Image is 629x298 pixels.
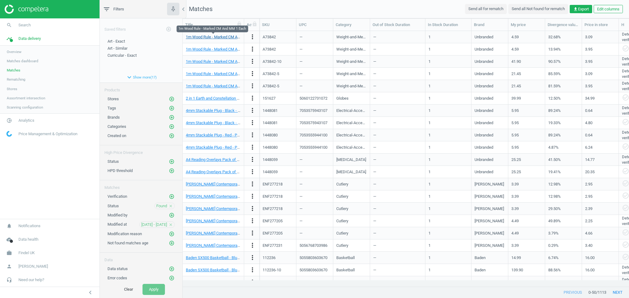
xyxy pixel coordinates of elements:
[249,168,256,175] i: more_vert
[169,105,174,111] i: add_circle_outline
[186,255,277,260] a: Baden SX500 Basketball - Blue/Black - Size 5 1 Each
[336,22,367,28] div: Category
[511,154,542,165] div: 25.25
[5,5,48,14] img: ajHJNr6hYgQAAAAASUVORK5CYII=
[585,44,615,55] div: 3.95
[186,59,264,64] a: 1m Wood Rule - Marked CM And MM 10 Pack
[548,81,579,91] div: 81.59%
[249,156,256,163] i: more_vert
[548,56,579,67] div: 90.57%
[585,56,615,67] div: 3.95
[373,44,422,55] div: —
[299,44,330,55] div: —
[373,22,423,28] div: Out of Stock Duration
[511,105,542,116] div: 5.95
[169,240,174,246] i: add_circle_outline
[183,31,629,280] div: grid
[428,59,431,64] div: 1
[475,71,493,77] div: Unbranded
[299,81,330,91] div: —
[107,115,120,120] span: Brands
[336,34,367,40] div: Weight-and-Measurement
[548,68,579,79] div: 85.59%
[169,159,175,165] button: add_circle_outline
[249,58,256,65] i: more_vert
[511,203,542,214] div: 3.39
[373,81,422,91] div: —
[249,266,256,273] i: more_vert
[186,47,262,52] a: 1m Wood Rule - Marked CM And MM 1 Each
[186,194,314,199] a: [PERSON_NAME] Contemporary Fork - Child - 150mm - Pack of 12 12 Pack
[548,93,579,104] div: 12.50%
[263,47,276,52] div: A73842
[107,133,126,138] span: Created on
[548,191,579,202] div: 12.98%
[336,157,366,162] div: [MEDICAL_DATA]
[428,194,431,199] div: 1
[299,179,330,189] div: —
[299,32,330,42] div: —
[428,34,431,40] div: 1
[7,77,25,82] span: Rematching
[428,96,431,101] div: 1
[249,229,256,237] button: more_vert
[475,108,493,113] div: Unbranded
[180,6,187,13] i: chevron_left
[249,278,256,286] button: more_vert
[548,179,579,189] div: 12.98%
[428,120,431,126] div: 1
[511,93,542,104] div: 39.99
[162,23,175,36] button: add_circle_outline
[475,145,493,150] div: Unbranded
[249,119,256,126] i: more_vert
[336,108,367,113] div: Electrical-Accessories
[7,105,43,110] span: Scanning configuration
[18,118,34,123] span: Analytics
[177,25,248,32] div: 1m Wood Rule - Marked CM And MM 1 Each
[249,193,256,200] i: more_vert
[186,157,256,162] a: A4 Reading Overlays Pack of 10 10 Pack
[511,81,542,91] div: 21.45
[118,284,139,295] button: Clear
[249,107,256,114] i: more_vert
[428,47,431,52] div: 1
[336,71,367,77] div: Weight-and-Measurement
[249,94,256,102] button: more_vert
[585,32,615,42] div: 3.09
[336,120,367,126] div: Electrical-Accessories
[475,157,493,162] div: Unbranded
[103,6,110,13] i: filter_list
[186,231,315,235] a: [PERSON_NAME] Contemporary Knife - Child - 170mm - Pack of 12 12 Pack
[336,194,348,199] div: Cutlery
[166,26,171,32] i: add_circle_outline
[373,130,422,140] div: —
[7,59,38,63] span: Matches dashboard
[249,70,256,78] button: more_vert
[263,108,278,113] div: 1448081
[249,33,256,40] i: more_vert
[249,94,256,102] i: more_vert
[169,133,174,139] i: add_circle_outline
[475,132,493,138] div: Unbranded
[186,35,262,39] a: 1m Wood Rule - Marked CM And MM 1 Each
[299,108,327,113] div: 7053575943107
[107,53,137,58] span: Curricular - Exact
[511,22,542,28] div: My price
[186,133,268,137] a: 4mm Stackable Plug - Red - Pack of 10 10 Pack
[373,117,422,128] div: —
[373,105,422,116] div: —
[299,120,327,126] div: 7053575943107
[263,71,279,77] div: A73842-5
[107,168,133,173] span: HPD threshold
[249,242,256,250] button: more_vert
[475,59,493,64] div: Unbranded
[475,120,493,126] div: Unbranded
[249,70,256,77] i: more_vert
[169,275,175,281] button: add_circle_outline
[336,47,367,52] div: Weight-and-Measurement
[584,22,616,28] div: Price in store
[249,217,256,225] button: more_vert
[511,191,542,202] div: 3.39
[18,264,48,269] span: [PERSON_NAME]
[186,243,317,248] a: [PERSON_NAME] Contemporary Spoon - Child - 150mm - Pack of 12 12 Pack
